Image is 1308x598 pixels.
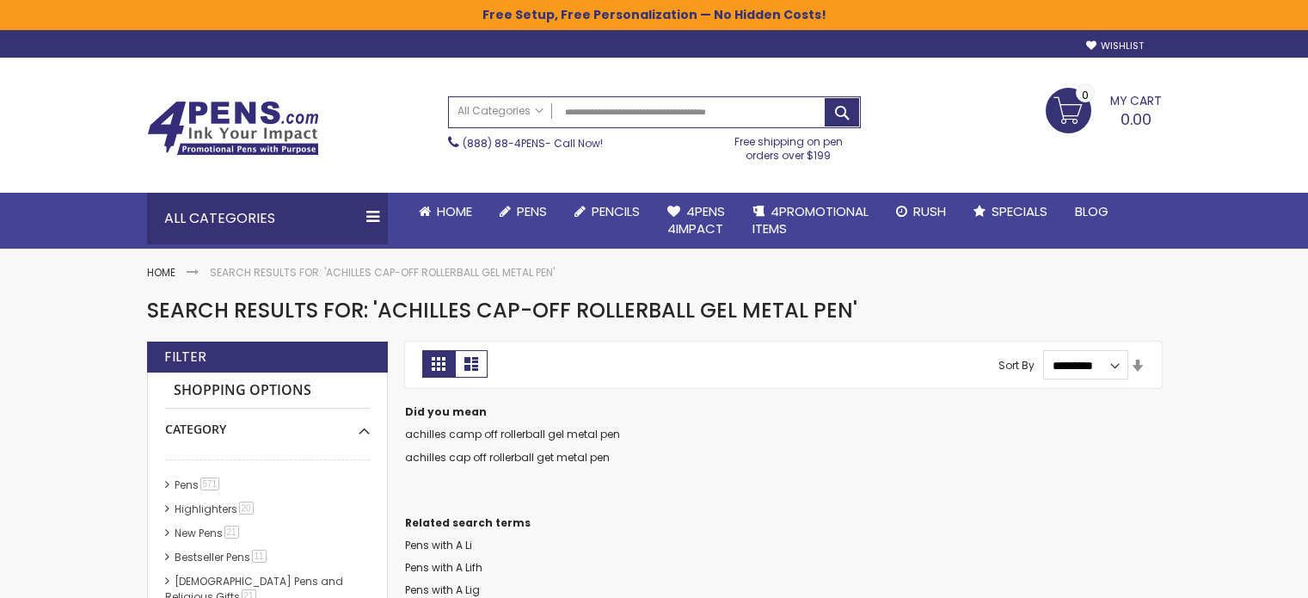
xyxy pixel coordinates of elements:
span: 0 [1082,87,1089,103]
a: Pens with A Li [405,538,472,552]
dt: Did you mean [405,405,1162,419]
a: Rush [882,193,960,231]
a: Bestseller Pens11 [170,550,273,564]
span: 21 [224,526,239,539]
span: Pens [517,202,547,220]
a: 4Pens4impact [654,193,739,249]
span: Specials [992,202,1047,220]
a: Wishlist [1086,40,1144,52]
a: 4PROMOTIONALITEMS [739,193,882,249]
a: Highlighters20 [170,502,260,516]
a: achilles cap off rollerball get metal pen [405,450,610,465]
span: Search results for: 'Achilles Cap-Off Rollerball Gel Metal Pen' [147,296,857,324]
span: Home [437,202,472,220]
img: 4Pens Custom Pens and Promotional Products [147,101,319,156]
a: Pens with A Lig [405,583,480,597]
span: 11 [252,550,267,563]
div: Free shipping on pen orders over $199 [716,128,861,163]
span: Blog [1075,202,1108,220]
a: Pens [486,193,561,231]
span: Rush [913,202,946,220]
div: Category [165,409,370,438]
strong: Search results for: 'Achilles Cap-Off Rollerball Gel Metal Pen' [210,265,555,280]
span: 571 [200,478,220,490]
a: (888) 88-4PENS [463,136,545,151]
a: All Categories [449,97,552,126]
a: 0.00 0 [1046,88,1162,131]
a: Home [405,193,486,231]
div: All Categories [147,193,388,244]
a: New Pens21 [170,526,245,540]
span: 0.00 [1121,108,1151,130]
span: All Categories [457,104,543,118]
span: 4PROMOTIONAL ITEMS [752,202,869,237]
a: achilles camp off rollerball gel metal pen [405,427,620,441]
a: Home [147,265,175,280]
span: 20 [239,502,254,515]
a: Specials [960,193,1061,231]
dt: Related search terms [405,516,1162,530]
strong: Shopping Options [165,373,370,410]
a: Pens with A Lifh [405,560,482,575]
a: Pencils [561,193,654,231]
strong: Grid [422,350,455,378]
span: 4Pens 4impact [667,202,725,237]
a: Blog [1061,193,1122,231]
label: Sort By [998,358,1035,373]
span: - Call Now! [463,136,603,151]
strong: Filter [164,348,206,367]
a: Pens571 [170,478,226,492]
span: Pencils [592,202,640,220]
